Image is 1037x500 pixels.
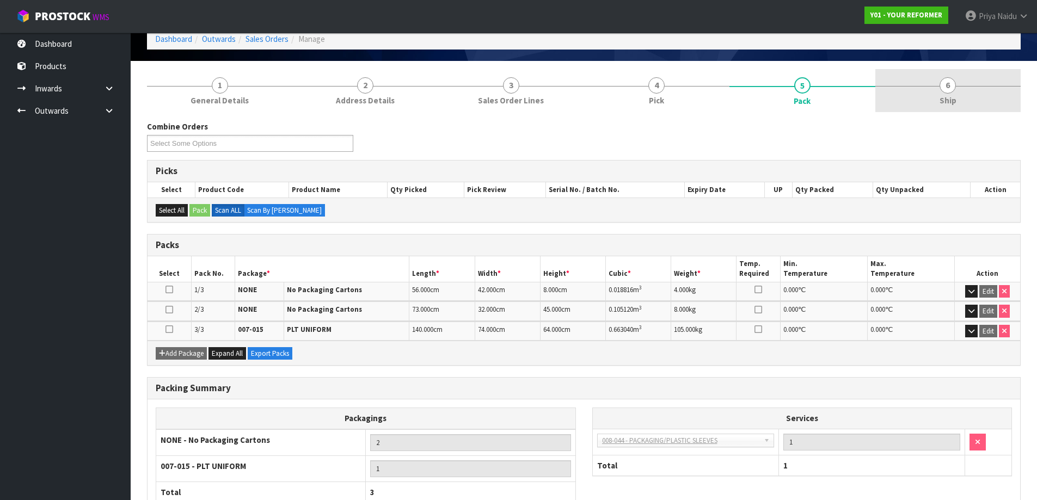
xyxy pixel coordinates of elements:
[606,322,671,341] td: m
[780,301,867,320] td: ℃
[606,256,671,282] th: Cubic
[161,435,270,445] strong: NONE - No Packaging Cartons
[503,77,519,94] span: 3
[191,95,249,106] span: General Details
[867,256,954,282] th: Max. Temperature
[412,285,430,294] span: 56.000
[238,285,257,294] strong: NONE
[593,455,779,476] th: Total
[194,285,204,294] span: 1/3
[674,305,689,314] span: 8.000
[238,305,257,314] strong: NONE
[674,325,695,334] span: 105.000
[388,182,464,197] th: Qty Picked
[357,77,373,94] span: 2
[979,325,997,338] button: Edit
[671,322,737,341] td: kg
[412,325,433,334] span: 140.000
[540,301,605,320] td: cm
[979,305,997,318] button: Edit
[478,285,496,294] span: 42.000
[409,282,475,301] td: cm
[409,322,475,341] td: cm
[155,34,192,44] a: Dashboard
[783,460,788,471] span: 1
[287,325,332,334] strong: PLT UNIFORM
[794,95,811,107] span: Pack
[191,256,235,282] th: Pack No.
[870,305,885,314] span: 0.000
[606,301,671,320] td: m
[475,301,540,320] td: cm
[156,204,188,217] button: Select All
[639,324,642,331] sup: 3
[370,487,375,497] span: 3
[147,121,208,132] label: Combine Orders
[940,95,956,106] span: Ship
[979,11,996,21] span: Priya
[412,305,430,314] span: 73.000
[189,204,210,217] button: Pack
[336,95,395,106] span: Address Details
[870,325,885,334] span: 0.000
[287,285,362,294] strong: No Packaging Cartons
[873,182,970,197] th: Qty Unpacked
[35,9,90,23] span: ProStock
[156,347,207,360] button: Add Package
[780,322,867,341] td: ℃
[764,182,792,197] th: UP
[298,34,325,44] span: Manage
[156,408,576,429] th: Packagings
[867,322,954,341] td: ℃
[475,256,540,282] th: Width
[478,325,496,334] span: 74.000
[156,383,1012,393] h3: Packing Summary
[235,256,409,282] th: Package
[148,182,195,197] th: Select
[639,304,642,311] sup: 3
[156,166,1012,176] h3: Picks
[609,305,633,314] span: 0.105120
[478,305,496,314] span: 32.000
[540,322,605,341] td: cm
[609,285,633,294] span: 0.018816
[238,325,263,334] strong: 007-015
[409,256,475,282] th: Length
[606,282,671,301] td: m
[593,408,1012,429] th: Services
[543,285,558,294] span: 8.000
[783,325,798,334] span: 0.000
[867,301,954,320] td: ℃
[671,301,737,320] td: kg
[212,204,244,217] label: Scan ALL
[195,182,289,197] th: Product Code
[940,77,956,94] span: 6
[602,434,760,447] span: 008-044 - PACKAGING/PLASTIC SLEEVES
[870,285,885,294] span: 0.000
[780,282,867,301] td: ℃
[16,9,30,23] img: cube-alt.png
[546,182,685,197] th: Serial No. / Batch No.
[971,182,1020,197] th: Action
[864,7,948,24] a: Y01 - YOUR REFORMER
[287,305,362,314] strong: No Packaging Cartons
[409,301,475,320] td: cm
[212,77,228,94] span: 1
[202,34,236,44] a: Outwards
[475,322,540,341] td: cm
[685,182,765,197] th: Expiry Date
[540,256,605,282] th: Height
[540,282,605,301] td: cm
[194,325,204,334] span: 3/3
[148,256,191,282] th: Select
[649,95,664,106] span: Pick
[248,347,292,360] button: Export Packs
[208,347,246,360] button: Expand All
[955,256,1020,282] th: Action
[543,325,561,334] span: 64.000
[289,182,388,197] th: Product Name
[870,10,942,20] strong: Y01 - YOUR REFORMER
[93,12,109,22] small: WMS
[737,256,780,282] th: Temp. Required
[639,284,642,291] sup: 3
